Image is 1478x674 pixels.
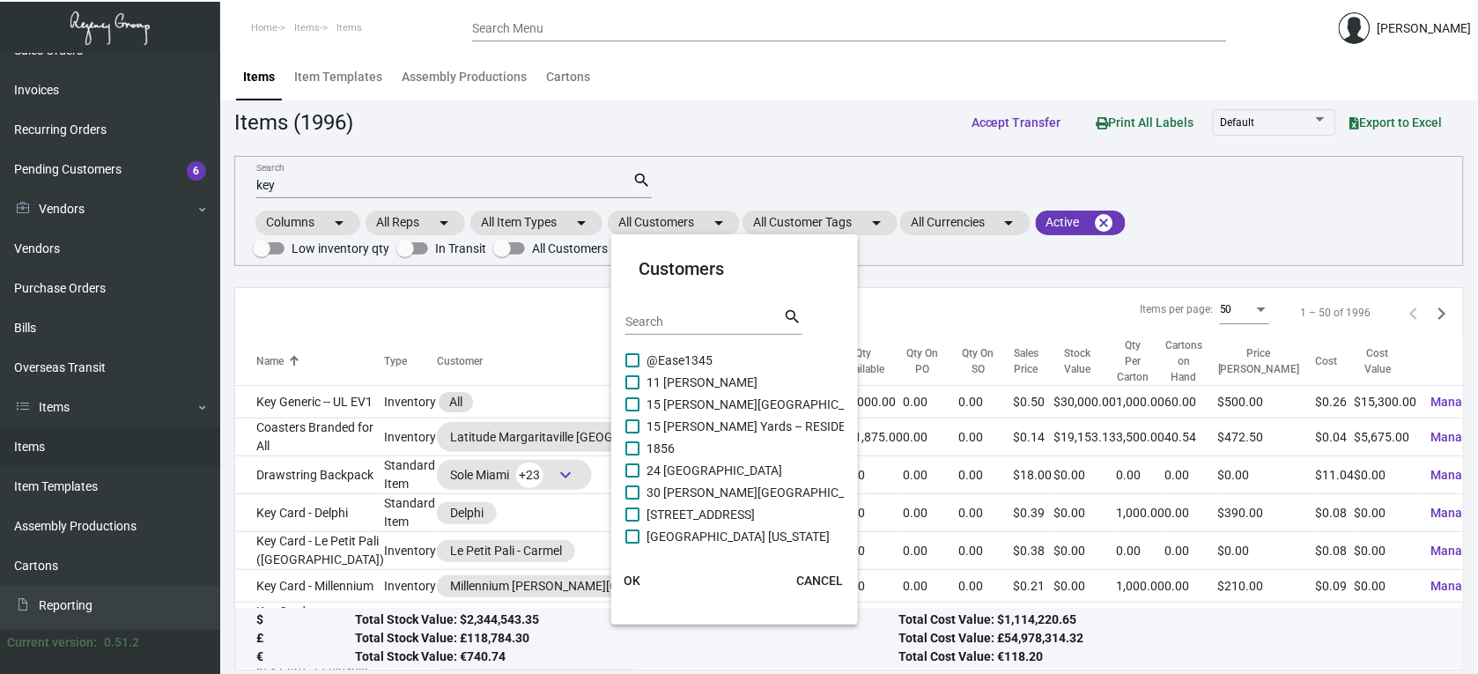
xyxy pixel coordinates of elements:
[647,504,755,525] span: [STREET_ADDRESS]
[647,526,830,547] span: [GEOGRAPHIC_DATA] [US_STATE]
[647,438,675,459] span: 1856
[624,574,640,588] span: OK
[104,633,139,652] div: 0.51.2
[784,307,802,328] mat-icon: search
[783,565,858,596] button: CANCEL
[647,372,757,393] span: 11 [PERSON_NAME]
[7,633,97,652] div: Current version:
[797,574,844,588] span: CANCEL
[639,256,830,282] mat-card-title: Customers
[647,416,928,437] span: 15 [PERSON_NAME] Yards – RESIDENCES - Inactive
[647,394,961,415] span: 15 [PERSON_NAME][GEOGRAPHIC_DATA] – RESIDENCES
[647,350,713,371] span: @Ease1345
[604,565,661,596] button: OK
[647,482,947,503] span: 30 [PERSON_NAME][GEOGRAPHIC_DATA] - Residences
[647,460,782,481] span: 24 [GEOGRAPHIC_DATA]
